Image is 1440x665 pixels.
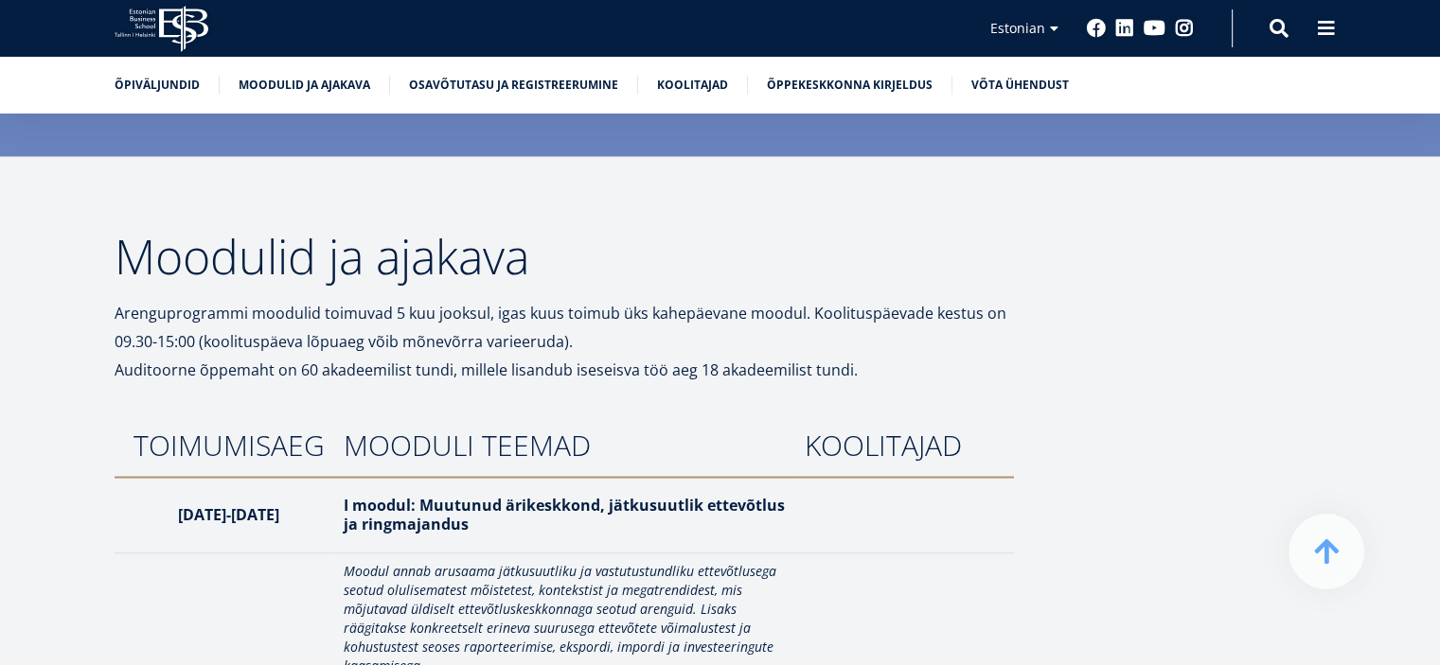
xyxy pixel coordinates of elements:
p: Auditoorne õppemaht on 60 akadeemilist tundi, millele lisandub iseseisva töö aeg 18 akadeemilist ... [115,355,1014,383]
strong: I moodul: Muutunud ärikeskkond, jätkusuutlik ettevõtlus ja ringmajandus [344,494,785,534]
a: Õppekeskkonna kirjeldus [767,76,933,95]
a: Linkedin [1115,19,1134,38]
a: Youtube [1144,19,1165,38]
h3: mooduli teemad [344,430,786,459]
h3: toimumisaeg [133,430,325,459]
a: Võta ühendust [971,76,1069,95]
a: Õpiväljundid [115,76,200,95]
p: Arenguprogrammi moodulid toimuvad 5 kuu jooksul, igas kuus toimub üks kahepäevane moodul. Koolitu... [115,298,1014,355]
a: Koolitajad [657,76,728,95]
h3: koolitajad [805,430,995,459]
a: Facebook [1087,19,1106,38]
a: Instagram [1175,19,1194,38]
a: Osavõtutasu ja registreerumine [409,76,618,95]
p: [DATE]-[DATE] [133,504,325,523]
a: Moodulid ja ajakava [239,76,370,95]
h2: Moodulid ja ajakava [115,232,1014,279]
